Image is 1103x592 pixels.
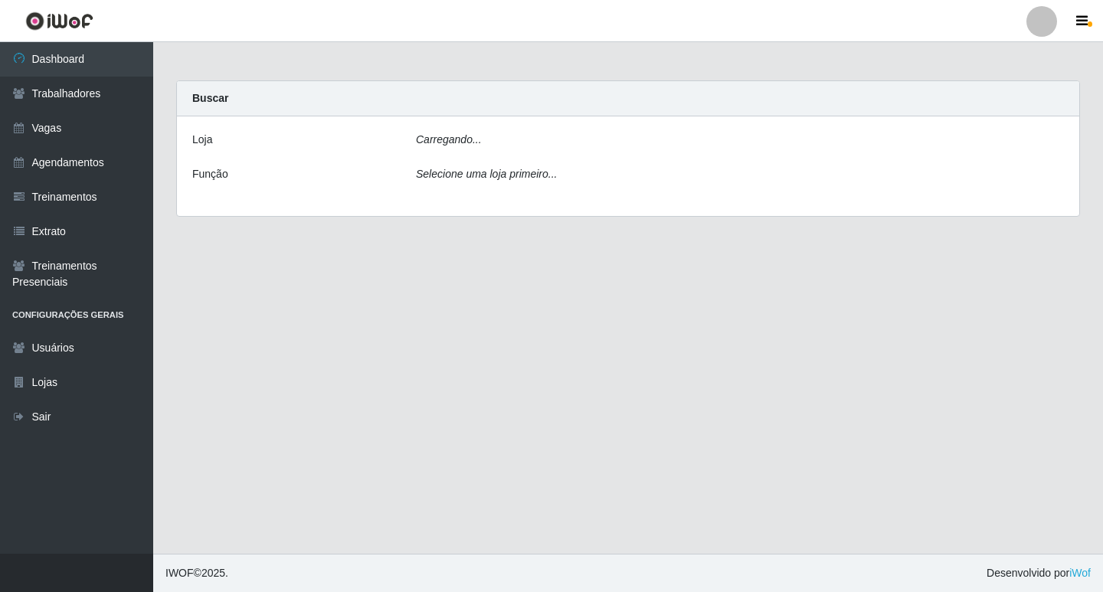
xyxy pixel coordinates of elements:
i: Selecione uma loja primeiro... [416,168,557,180]
strong: Buscar [192,92,228,104]
i: Carregando... [416,133,482,146]
label: Função [192,166,228,182]
img: CoreUI Logo [25,11,93,31]
span: © 2025 . [165,565,228,581]
a: iWof [1069,567,1091,579]
span: IWOF [165,567,194,579]
span: Desenvolvido por [987,565,1091,581]
label: Loja [192,132,212,148]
